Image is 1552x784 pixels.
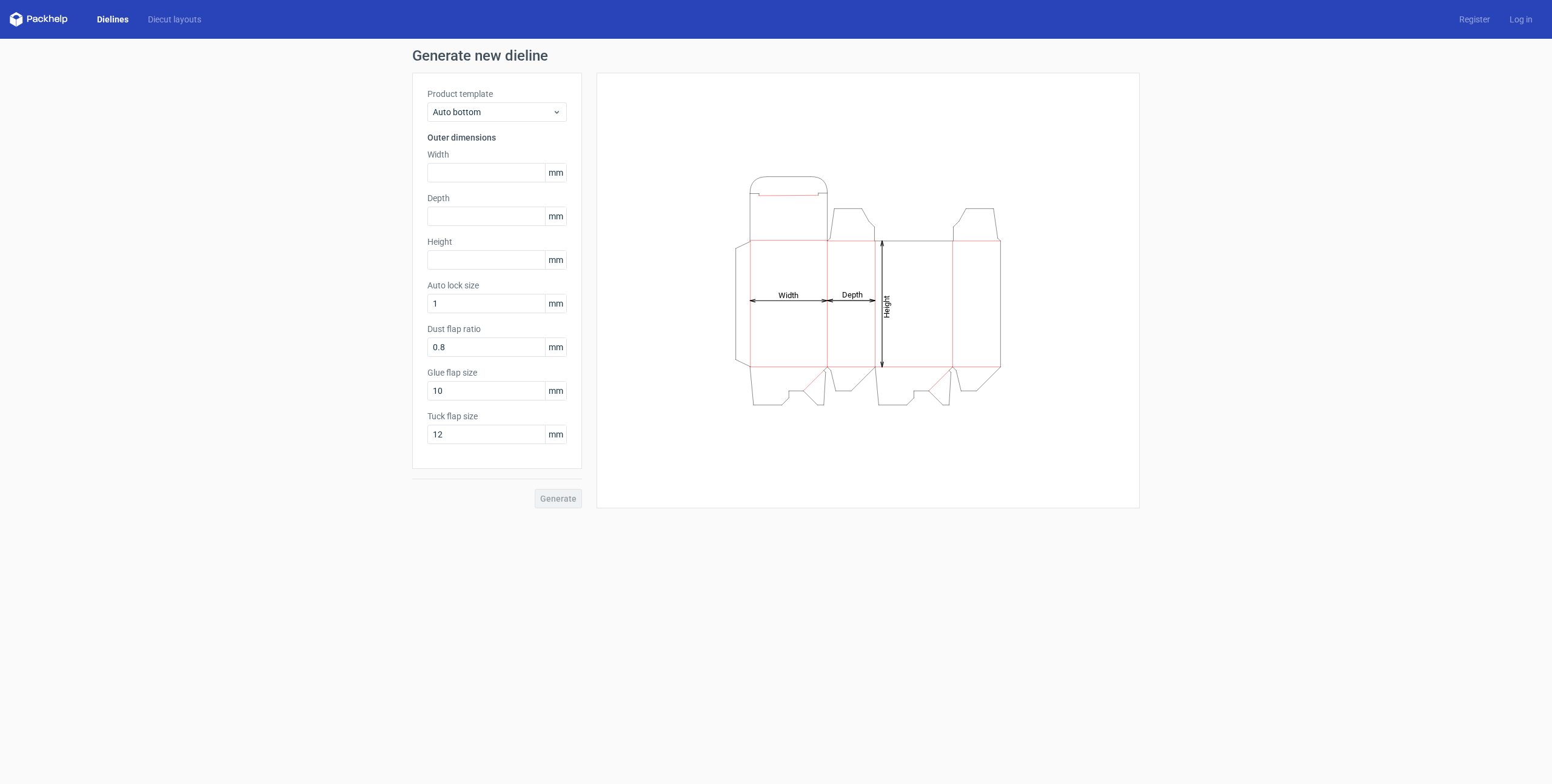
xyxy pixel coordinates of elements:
[427,131,567,144] h3: Outer dimensions
[545,207,566,225] span: mm
[1500,13,1542,25] a: Log in
[433,106,552,118] span: Auto bottom
[842,290,863,299] tspan: Depth
[882,295,891,317] tspan: Height
[545,164,566,182] span: mm
[545,294,566,313] span: mm
[427,367,567,379] label: Glue flap size
[427,323,567,335] label: Dust flap ratio
[427,192,567,204] label: Depth
[138,13,211,25] a: Diecut layouts
[427,148,567,161] label: Width
[427,88,567,100] label: Product template
[545,425,566,443] span: mm
[427,410,567,422] label: Tuck flap size
[545,251,566,269] span: mm
[427,279,567,291] label: Auto lock size
[778,290,798,299] tspan: Width
[412,48,1140,63] h1: Generate new dieline
[545,382,566,400] span: mm
[1450,13,1500,25] a: Register
[87,13,138,25] a: Dielines
[545,338,566,356] span: mm
[427,236,567,248] label: Height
